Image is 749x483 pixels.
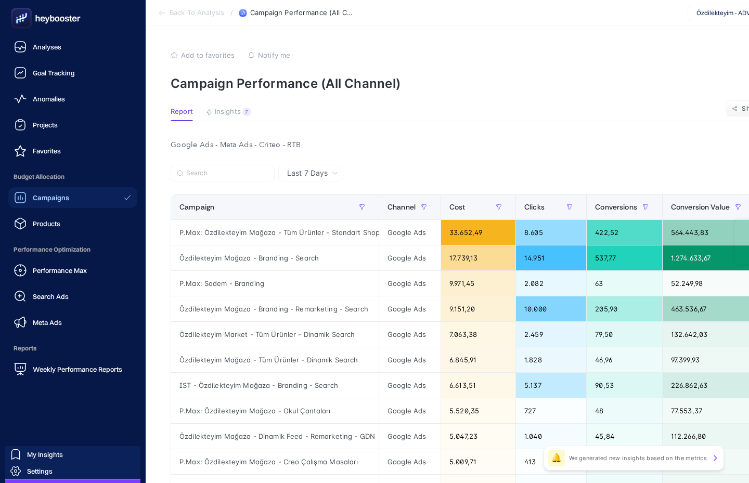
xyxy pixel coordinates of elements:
[587,271,662,296] div: 63
[548,450,565,466] div: 🔔
[171,347,379,372] div: Özdilekteyim Mağaza - Tüm Ürünler - Dinamik Search
[516,347,586,372] div: 1.828
[170,9,224,17] span: Back To Analysis
[441,398,515,423] div: 5.520,35
[171,220,379,245] div: P.Max: Özdilekteyim Mağaza - Tüm Ürünler - Standart Shopping
[516,220,586,245] div: 8.605
[8,62,137,83] a: Goal Tracking
[441,271,515,296] div: 9.971,45
[171,245,379,270] div: Özdilekteyim Mağaza - Branding - Search
[441,220,515,245] div: 33.652,49
[250,9,354,17] span: Campaign Performance (All Channel)
[181,51,235,59] span: Add to favorites
[248,51,290,59] button: Notify me
[287,168,328,178] span: Last 7 Days
[441,373,515,398] div: 6.613,51
[171,424,379,449] div: Özdilekteyim Mağaza - Dinamik Feed - Remarketing - GDN
[230,8,233,17] span: /
[171,51,235,59] button: Add to favorites
[8,187,137,208] a: Campaigns
[33,292,69,301] span: Search Ads
[171,108,193,116] span: Report
[33,219,60,228] span: Products
[441,322,515,347] div: 7.063,38
[379,424,441,449] div: Google Ads
[379,271,441,296] div: Google Ads
[243,108,251,116] div: 7
[33,266,87,275] span: Performance Max
[587,373,662,398] div: 90,53
[171,373,379,398] div: IST - Özdilekteyim Mağaza - Branding - Search
[171,271,379,296] div: P.Max: Sadem - Branding
[8,359,137,380] a: Weekly Performance Reports
[516,271,586,296] div: 2.082
[379,220,441,245] div: Google Ads
[8,239,137,260] span: Performance Optimization
[33,318,62,327] span: Meta Ads
[5,463,140,479] a: Settings
[569,454,707,462] p: We generated new insights based on the metrics
[27,450,63,459] span: My Insights
[587,220,662,245] div: 422,52
[587,398,662,423] div: 48
[8,338,137,359] span: Reports
[8,312,137,333] a: Meta Ads
[8,88,137,109] a: Anomalies
[258,51,290,59] span: Notify me
[379,245,441,270] div: Google Ads
[441,347,515,372] div: 6.845,91
[441,245,515,270] div: 17.739,13
[171,322,379,347] div: Özdilekteyim Market - Tüm Ürünler - Dinamik Search
[587,322,662,347] div: 79,50
[5,446,140,463] a: My Insights
[379,296,441,321] div: Google Ads
[441,449,515,474] div: 5.009,71
[441,424,515,449] div: 5.047,23
[516,245,586,270] div: 14.951
[587,296,662,321] div: 205,90
[587,245,662,270] div: 537,77
[33,43,61,51] span: Analyses
[8,114,137,135] a: Projects
[388,203,416,211] span: Channel
[215,108,241,116] span: Insights
[33,69,75,77] span: Goal Tracking
[524,203,545,211] span: Clicks
[8,166,137,187] span: Budget Allocation
[33,193,69,202] span: Campaigns
[516,296,586,321] div: 10.000
[8,140,137,161] a: Favorites
[171,449,379,474] div: P.Max: Özdilekteyim Mağaza - Creo Çalışma Masaları
[171,296,379,321] div: Özdilekteyim Mağaza - Branding - Remarketing - Search
[8,213,137,234] a: Products
[33,365,122,373] span: Weekly Performance Reports
[8,286,137,307] a: Search Ads
[441,296,515,321] div: 9.151,20
[379,373,441,398] div: Google Ads
[33,121,58,129] span: Projects
[379,449,441,474] div: Google Ads
[587,347,662,372] div: 46,96
[595,203,637,211] span: Conversions
[516,424,586,449] div: 1.040
[33,95,65,103] span: Anomalies
[671,203,730,211] span: Conversion Value
[516,449,586,474] div: 413
[179,203,214,211] span: Campaign
[8,36,137,57] a: Analyses
[516,373,586,398] div: 5.137
[516,398,586,423] div: 727
[379,347,441,372] div: Google Ads
[33,147,61,155] span: Favorites
[587,424,662,449] div: 45,84
[449,203,466,211] span: Cost
[379,322,441,347] div: Google Ads
[27,467,53,475] span: Settings
[186,169,268,177] input: Search
[8,260,137,281] a: Performance Max
[171,398,379,423] div: P.Max: Özdilekteyim Mağaza - Okul Çantaları
[379,398,441,423] div: Google Ads
[516,322,586,347] div: 2.459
